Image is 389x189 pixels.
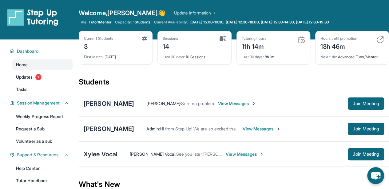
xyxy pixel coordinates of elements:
[276,126,281,131] img: Chevron-Right
[7,9,58,26] img: logo
[17,48,39,54] span: Dashboard
[12,59,73,70] a: Home
[133,20,150,25] span: 1 Students
[353,127,379,131] span: Join Meeting
[16,86,27,92] span: Tasks
[163,51,226,60] div: 10 Sessions
[12,84,73,95] a: Tasks
[176,151,237,157] span: See you later [PERSON_NAME]
[17,100,60,106] span: Session Management
[163,41,178,51] div: 14
[146,126,160,131] span: Admin :
[181,101,214,106] span: Sure no problem
[320,41,357,51] div: 13h 46m
[211,10,217,16] img: Chevron Right
[163,55,185,59] span: Last 30 days :
[84,150,117,158] div: Xylee Vocal
[348,97,384,110] button: Join Meeting
[189,20,330,25] a: [DATE] 15:00-19:30, [DATE] 12:30-18:00, [DATE] 12:30-14:30, [DATE] 12:30-19:30
[348,148,384,160] button: Join Meeting
[12,136,73,147] a: Volunteer as a sub
[12,123,73,134] a: Request a Sub
[174,10,217,16] a: Update Information
[242,55,264,59] span: Last 30 days :
[14,100,69,106] button: Session Management
[79,20,87,25] span: Title:
[84,125,134,133] div: [PERSON_NAME]
[84,36,113,41] div: Current Students
[353,102,379,105] span: Join Meeting
[298,36,305,43] img: card
[242,36,266,41] div: Tutoring hours
[242,51,305,60] div: 8h 1m
[146,101,181,106] span: [PERSON_NAME] :
[320,51,384,60] div: Advanced Tutor/Mentor
[12,175,73,186] a: Tutor Handbook
[259,152,264,157] img: Chevron-Right
[84,55,104,59] span: First Match :
[14,152,69,158] button: Support & Resources
[190,20,329,25] span: [DATE] 15:00-19:30, [DATE] 12:30-18:00, [DATE] 12:30-14:30, [DATE] 12:30-19:30
[12,111,73,122] a: Weekly Progress Report
[220,36,226,42] img: card
[367,167,384,184] button: chat-button
[79,77,389,91] div: Students
[320,36,357,41] div: Hours until promotion
[142,36,147,41] img: card
[130,151,176,157] span: [PERSON_NAME] Vocal :
[251,101,256,106] img: Chevron-Right
[16,62,28,68] span: Home
[242,41,266,51] div: 11h 14m
[242,126,281,132] span: View Messages
[84,41,113,51] div: 3
[16,74,33,80] span: Updates
[163,36,178,41] div: Sessions
[320,55,337,59] span: Next title :
[348,123,384,135] button: Join Meeting
[14,48,69,54] button: Dashboard
[79,9,165,17] span: Welcome, [PERSON_NAME] 👋
[35,74,42,80] span: 1
[84,99,134,108] div: [PERSON_NAME]
[12,72,73,83] a: Updates1
[154,20,188,25] span: Current Availability:
[84,51,147,60] div: [DATE]
[376,36,384,43] img: card
[218,101,256,107] span: View Messages
[353,152,379,156] span: Join Meeting
[89,20,111,25] span: Tutor/Mentor
[12,163,73,174] a: Help Center
[115,20,132,25] span: Capacity:
[17,152,58,158] span: Support & Resources
[226,151,264,157] span: View Messages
